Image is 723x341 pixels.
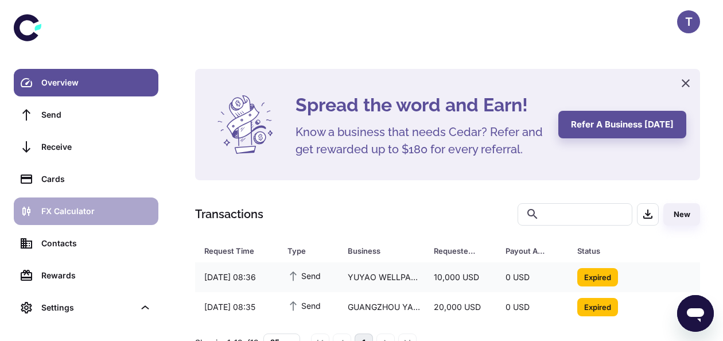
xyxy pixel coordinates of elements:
a: Send [14,101,158,129]
div: Rewards [41,269,151,282]
div: 0 USD [496,266,568,288]
span: Requested Amount [434,243,492,259]
div: Send [41,108,151,121]
div: Payout Amount [506,243,549,259]
div: 10,000 USD [425,266,496,288]
div: Receive [41,141,151,153]
iframe: Button to launch messaging window [677,295,714,332]
div: 20,000 USD [425,296,496,318]
div: Status [577,243,649,259]
div: Type [287,243,319,259]
span: Type [287,243,334,259]
span: Send [287,299,321,312]
span: Request Time [204,243,274,259]
div: 0 USD [496,296,568,318]
button: New [663,203,700,226]
div: FX Calculator [41,205,151,218]
h5: Know a business that needs Cedar? Refer and get rewarded up to $180 for every referral. [296,123,545,158]
div: Contacts [41,237,151,250]
span: Status [577,243,664,259]
div: YUYAO WELLPACK SPRAYER CO., LTD [339,266,425,288]
div: [DATE] 08:36 [195,266,278,288]
div: GUANGZHOU YAKOO CHEMICAL CO LTD [339,296,425,318]
span: Payout Amount [506,243,563,259]
h4: Spread the word and Earn! [296,91,545,119]
div: Request Time [204,243,259,259]
span: Expired [577,301,618,312]
div: Settings [14,294,158,321]
div: Cards [41,173,151,185]
div: Overview [41,76,151,89]
a: Overview [14,69,158,96]
a: FX Calculator [14,197,158,225]
a: Cards [14,165,158,193]
button: T [677,10,700,33]
div: Requested Amount [434,243,477,259]
a: Receive [14,133,158,161]
div: [DATE] 08:35 [195,296,278,318]
a: Rewards [14,262,158,289]
button: Refer a business [DATE] [558,111,686,138]
div: Settings [41,301,134,314]
a: Contacts [14,230,158,257]
span: Expired [577,271,618,282]
h1: Transactions [195,206,263,223]
span: Send [287,269,321,282]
